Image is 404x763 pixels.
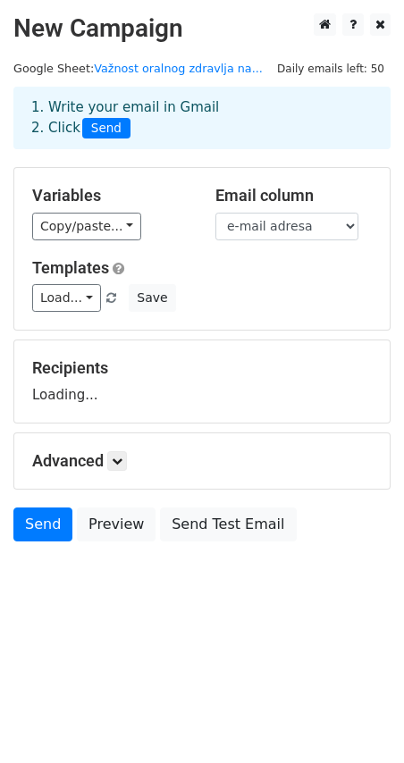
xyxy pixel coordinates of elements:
button: Save [129,284,175,312]
a: Važnost oralnog zdravlja na... [94,62,263,75]
a: Send Test Email [160,507,296,541]
span: Send [82,118,130,139]
a: Preview [77,507,156,541]
span: Daily emails left: 50 [271,59,391,79]
a: Templates [32,258,109,277]
div: 1. Write your email in Gmail 2. Click [18,97,386,138]
a: Load... [32,284,101,312]
a: Send [13,507,72,541]
div: Loading... [32,358,372,405]
h2: New Campaign [13,13,391,44]
h5: Recipients [32,358,372,378]
a: Copy/paste... [32,213,141,240]
a: Daily emails left: 50 [271,62,391,75]
h5: Advanced [32,451,372,471]
h5: Email column [215,186,372,205]
h5: Variables [32,186,189,205]
small: Google Sheet: [13,62,263,75]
